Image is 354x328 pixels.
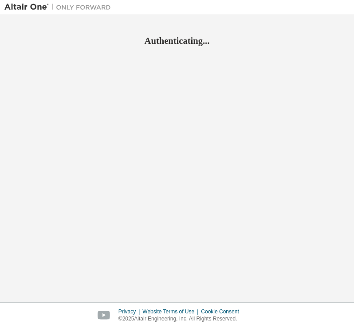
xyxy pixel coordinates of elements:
img: youtube.svg [98,311,110,320]
h2: Authenticating... [4,35,350,47]
p: © 2025 Altair Engineering, Inc. All Rights Reserved. [118,315,244,323]
div: Privacy [118,308,142,315]
div: Cookie Consent [201,308,244,315]
div: Website Terms of Use [142,308,201,315]
img: Altair One [4,3,115,12]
